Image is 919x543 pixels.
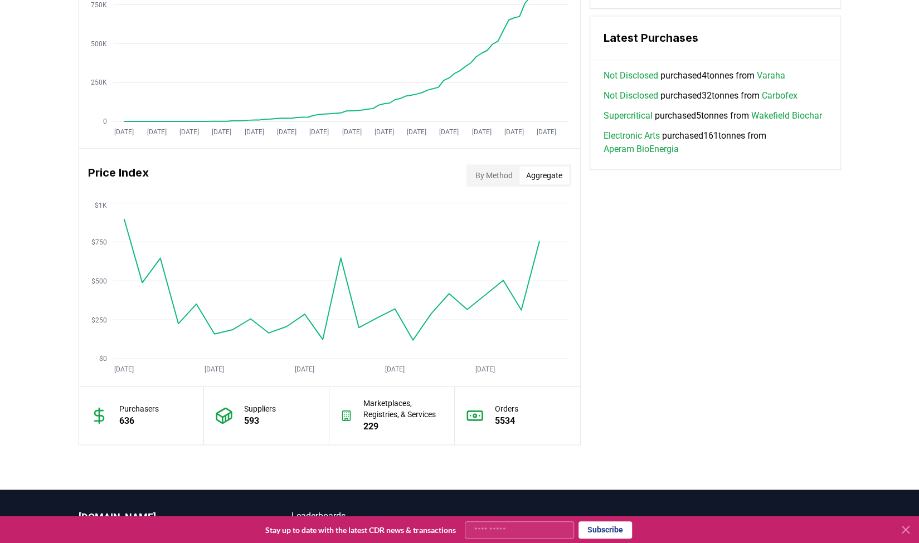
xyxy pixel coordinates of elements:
tspan: [DATE] [147,128,166,135]
tspan: [DATE] [205,365,224,373]
p: Suppliers [244,403,276,414]
a: Leaderboards [291,510,460,523]
tspan: [DATE] [374,128,393,135]
tspan: $1K [94,201,106,209]
p: 593 [244,414,276,428]
tspan: [DATE] [309,128,329,135]
h3: Latest Purchases [604,30,827,46]
button: By Method [469,167,519,184]
span: purchased 5 tonnes from [604,109,822,123]
tspan: [DATE] [244,128,264,135]
tspan: [DATE] [276,128,296,135]
p: 5534 [495,414,518,428]
a: Aperam BioEnergia [604,143,679,156]
tspan: 0 [103,118,106,125]
tspan: [DATE] [342,128,361,135]
a: Not Disclosed [604,89,658,102]
tspan: $500 [91,277,106,285]
span: purchased 32 tonnes from [604,89,798,102]
tspan: [DATE] [385,365,405,373]
a: Varaha [757,69,785,82]
tspan: [DATE] [471,128,491,135]
a: Not Disclosed [604,69,658,82]
tspan: [DATE] [212,128,231,135]
tspan: [DATE] [475,365,495,373]
span: purchased 4 tonnes from [604,69,785,82]
tspan: [DATE] [114,365,134,373]
span: purchased 161 tonnes from [604,129,827,156]
tspan: [DATE] [439,128,459,135]
p: Marketplaces, Registries, & Services [363,398,443,420]
tspan: 750K [90,1,106,8]
tspan: 250K [90,79,106,86]
tspan: [DATE] [504,128,524,135]
a: Supercritical [604,109,653,123]
tspan: $0 [99,355,106,363]
p: 229 [363,420,443,433]
tspan: [DATE] [295,365,314,373]
tspan: $750 [91,238,106,246]
a: Carbofex [762,89,798,102]
h3: Price Index [88,164,149,187]
p: Purchasers [119,403,159,414]
a: Electronic Arts [604,129,660,143]
p: [DOMAIN_NAME] [79,510,247,525]
button: Aggregate [519,167,569,184]
tspan: [DATE] [407,128,426,135]
a: Wakefield Biochar [751,109,822,123]
tspan: [DATE] [114,128,134,135]
tspan: [DATE] [537,128,556,135]
p: Orders [495,403,518,414]
tspan: [DATE] [179,128,199,135]
p: 636 [119,414,159,428]
tspan: 500K [90,40,106,47]
tspan: $250 [91,316,106,324]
